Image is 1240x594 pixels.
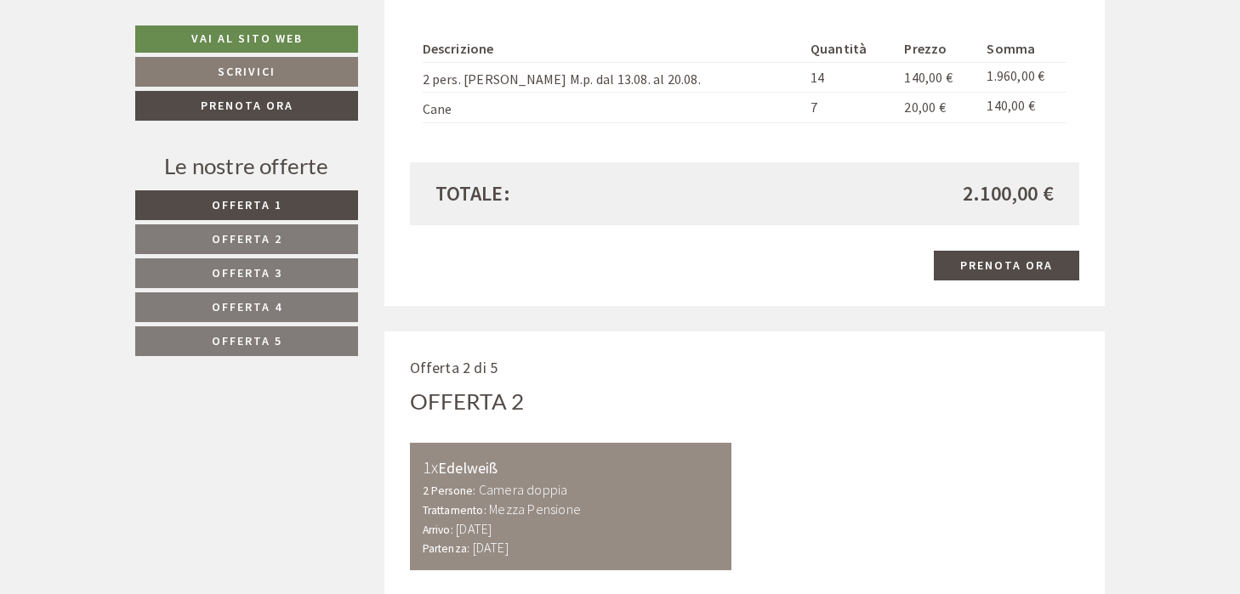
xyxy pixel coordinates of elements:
[423,62,804,93] td: 2 pers. [PERSON_NAME] M.p. dal 13.08. al 20.08.
[423,455,720,480] div: Edelweiß
[423,523,453,537] small: Arrivo:
[479,481,568,498] b: Camera doppia
[897,36,980,62] th: Prezzo
[963,179,1054,208] span: 2.100,00 €
[135,91,358,121] a: Prenota ora
[804,62,897,93] td: 14
[212,197,282,212] span: Offerta 1
[212,333,282,348] span: Offerta 5
[410,358,498,377] span: Offerta 2 di 5
[14,47,265,99] div: Buon giorno, come possiamo aiutarla?
[489,501,581,518] b: Mezza Pensione
[212,299,282,314] span: Offerta 4
[980,36,1067,62] th: Somma
[135,57,358,87] a: Scrivici
[302,14,368,42] div: lunedì
[212,265,282,280] span: Offerta 3
[584,448,670,478] button: Invia
[980,62,1067,93] td: 1.960,00 €
[423,456,438,478] b: 1x
[410,386,525,417] div: Offerta 2
[26,50,257,64] div: [GEOGRAPHIC_DATA]
[423,179,745,208] div: Totale:
[456,520,492,537] b: [DATE]
[904,99,945,116] span: 20,00 €
[423,541,470,556] small: Partenza:
[904,69,953,86] span: 140,00 €
[135,150,358,182] div: Le nostre offerte
[423,484,476,498] small: 2 Persone:
[423,36,804,62] th: Descrizione
[934,251,1079,280] a: Prenota ora
[423,93,804,123] td: Cane
[804,93,897,123] td: 7
[473,539,509,556] b: [DATE]
[980,93,1067,123] td: 140,00 €
[135,25,358,53] a: Vai al sito web
[212,231,282,246] span: Offerta 2
[423,503,486,518] small: Trattamento:
[26,83,257,95] small: 09:23
[804,36,897,62] th: Quantità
